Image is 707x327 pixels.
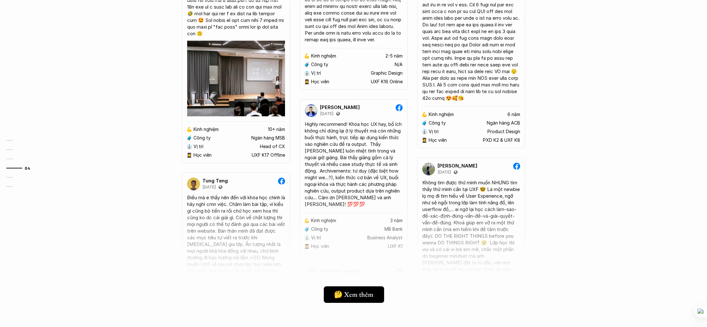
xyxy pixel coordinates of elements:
p: Graphic Design [371,71,403,76]
p: [PERSON_NAME] [320,105,360,110]
p: [PERSON_NAME] [438,163,477,169]
p: Học viên [311,79,329,85]
p: UXF K16 Online [371,79,403,85]
p: 💪 [187,127,192,132]
p: UXF K17 Offline [252,153,285,158]
p: Tung Teng [202,178,228,184]
p: Kinh nghiệm [194,127,219,132]
p: Công ty [194,135,211,141]
div: Điều mà e thấy nên đến với khóa học chính là hãy nghỉ cmn việc. Chăm làm bài tập, vì kiểu gì cũng... [187,194,285,281]
a: 04 [6,164,37,172]
a: 🤔 Xem thêm [324,286,384,303]
strong: 04 [25,166,30,170]
p: Công ty [429,120,446,126]
p: 🧳 [304,62,309,67]
p: Học viên [429,138,447,143]
p: 👩‍🎓 [187,153,192,158]
p: 2-5 năm [385,53,403,59]
p: Công ty [311,62,328,67]
p: PXD K2 & UXF K8 [483,138,520,143]
h5: 🤔 Xem thêm [334,290,373,298]
p: 👩‍🎓 [304,79,309,85]
p: Head of CX [260,144,285,149]
p: [DATE] [320,111,333,116]
p: Ngân hàng ACB [487,120,520,126]
p: 👔 [304,71,309,76]
p: 6 năm [507,112,520,117]
p: [DATE] [438,170,451,175]
p: Kinh nghiệm [311,53,336,59]
p: 💪 [304,53,309,59]
a: [PERSON_NAME][DATE]Highly recommend! Khóa học UX hay, bổ ích không chỉ dừng lại ở lý thuyết mà cò... [300,99,408,254]
p: 👔 [187,144,192,149]
p: Vị trí [311,71,321,76]
p: 👩‍🎓 [422,138,427,143]
p: N/A [395,62,403,67]
p: Vị trí [429,129,438,134]
p: 🧳 [187,135,192,141]
p: Ngân hàng MSB [251,135,285,141]
p: 🧳 [422,120,427,126]
p: [DATE] [202,185,216,190]
div: Highly recommend! Khóa học UX hay, bổ ích không chỉ dừng lại ở lý thuyết mà còn những buổi thực h... [305,121,403,208]
p: 💪 [422,112,427,117]
p: Học viên [194,153,212,158]
div: Không tìm được thứ mình muốn NHƯNG tìm thấy thứ mình cần tại UXF 🤓 Là một newbie lọ mọ đi tìm hiể... [422,179,520,319]
p: Kinh nghiệm [429,112,454,117]
p: 10+ năm [268,127,285,132]
p: 👔 [422,129,427,134]
p: Product Design [487,129,520,134]
p: Vị trí [194,144,203,149]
